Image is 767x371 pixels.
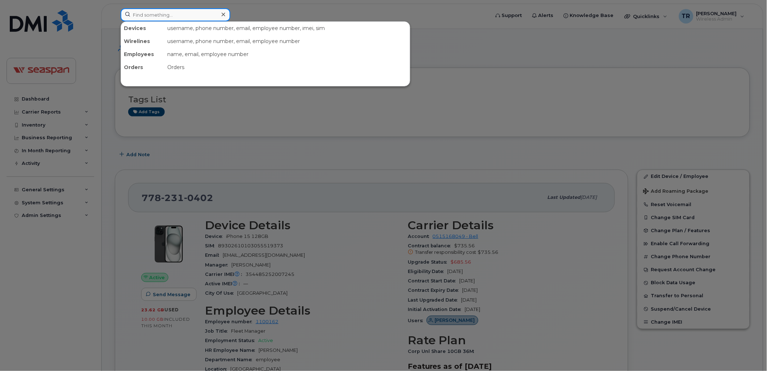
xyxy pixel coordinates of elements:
[164,48,410,61] div: name, email, employee number
[121,22,164,35] div: Devices
[121,48,164,61] div: Employees
[164,35,410,48] div: username, phone number, email, employee number
[121,35,164,48] div: Wirelines
[164,22,410,35] div: username, phone number, email, employee number, imei, sim
[121,61,164,74] div: Orders
[164,61,410,74] div: Orders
